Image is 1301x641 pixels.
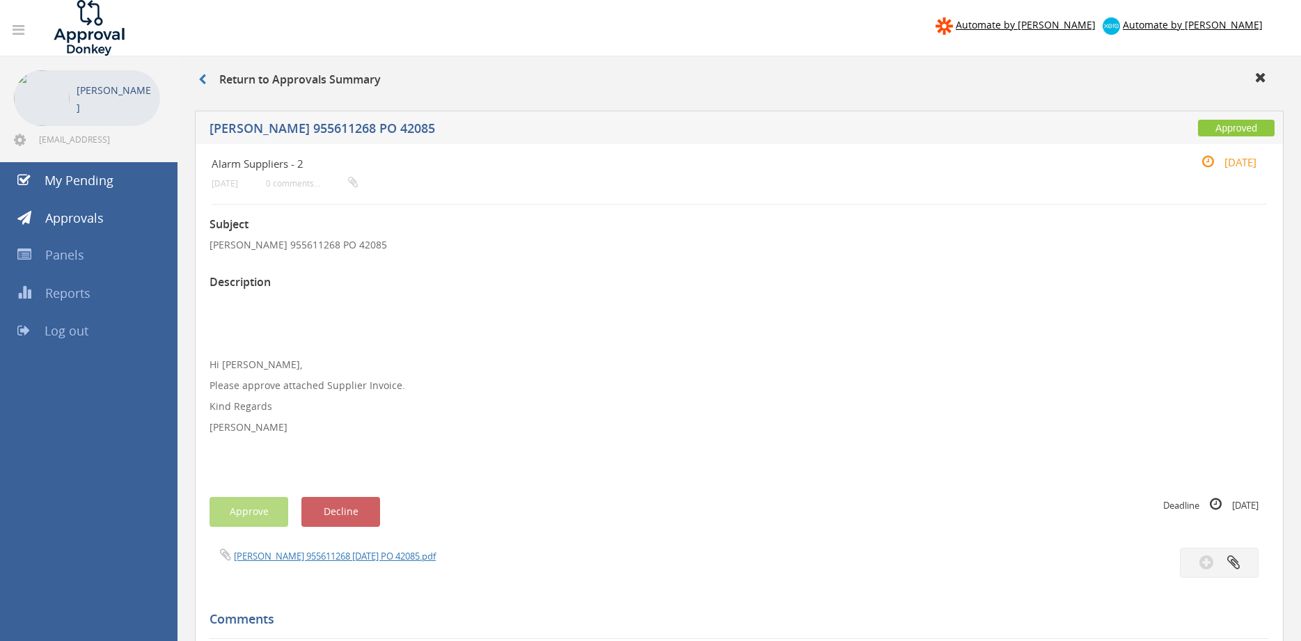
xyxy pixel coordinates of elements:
[1123,18,1263,31] span: Automate by [PERSON_NAME]
[210,219,1269,231] h3: Subject
[210,420,1269,434] p: [PERSON_NAME]
[956,18,1096,31] span: Automate by [PERSON_NAME]
[210,122,954,139] h5: [PERSON_NAME] 955611268 PO 42085
[936,17,953,35] img: zapier-logomark.png
[210,399,1269,413] p: Kind Regards
[1198,120,1275,136] span: Approved
[210,497,288,527] button: Approve
[198,74,381,86] h3: Return to Approvals Summary
[1163,497,1259,512] small: Deadline [DATE]
[39,134,157,145] span: [EMAIL_ADDRESS][DOMAIN_NAME]
[210,238,1269,252] p: [PERSON_NAME] 955611268 PO 42085
[212,158,1091,170] h4: Alarm Suppliers - 2
[210,358,1269,372] p: Hi [PERSON_NAME],
[45,209,104,226] span: Approvals
[77,81,153,116] p: [PERSON_NAME]
[210,276,1269,289] h3: Description
[234,550,436,562] a: [PERSON_NAME] 955611268 [DATE] PO 42085.pdf
[45,246,84,263] span: Panels
[45,285,90,301] span: Reports
[210,612,1259,626] h5: Comments
[266,178,358,189] small: 0 comments...
[1187,155,1256,170] small: [DATE]
[45,322,88,339] span: Log out
[212,178,238,189] small: [DATE]
[301,497,380,527] button: Decline
[210,379,1269,393] p: Please approve attached Supplier Invoice.
[45,172,113,189] span: My Pending
[1103,17,1120,35] img: xero-logo.png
